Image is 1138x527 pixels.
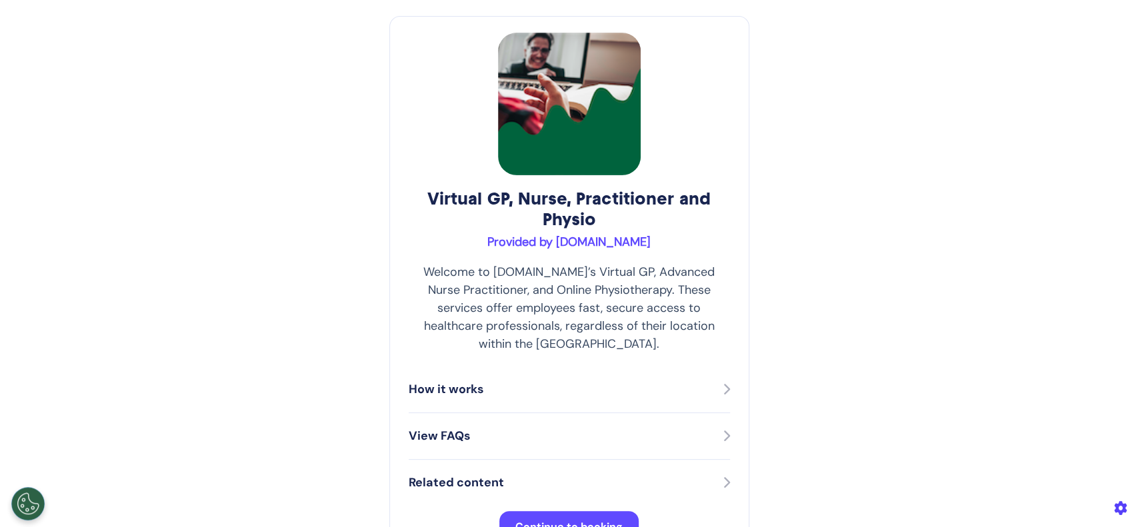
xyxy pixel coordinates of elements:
p: View FAQs [409,427,471,445]
button: Related content [409,473,730,492]
button: Open Preferences [11,487,45,520]
button: How it works [409,380,730,399]
p: How it works [409,380,484,398]
p: Related content [409,474,504,492]
h2: Virtual GP, Nurse, Practitioner and Physio [409,189,730,230]
img: Virtual GP, Nurse, Practitioner and Physio [498,33,641,175]
h3: Provided by [DOMAIN_NAME] [409,235,730,250]
button: View FAQs [409,426,730,446]
p: Welcome to [DOMAIN_NAME]’s Virtual GP, Advanced Nurse Practitioner, and Online Physiotherapy. The... [409,263,730,353]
